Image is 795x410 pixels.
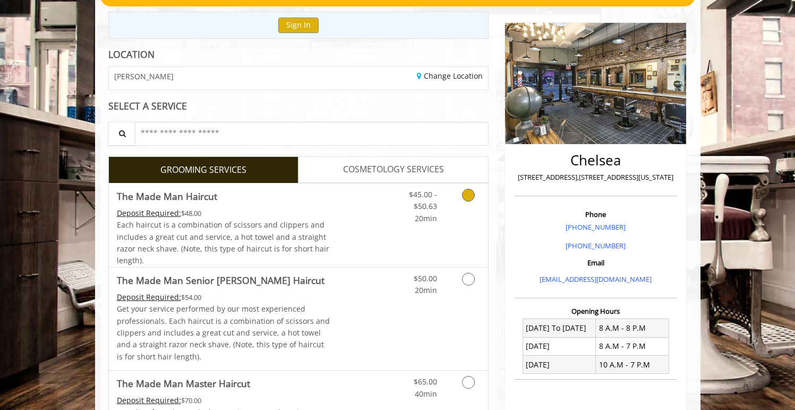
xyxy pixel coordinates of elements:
[117,220,329,265] span: Each haircut is a combination of scissors and clippers and includes a great cut and service, a ho...
[117,273,324,288] b: The Made Man Senior [PERSON_NAME] Haircut
[343,163,444,177] span: COSMETOLOGY SERVICES
[514,307,677,315] h3: Opening Hours
[540,274,652,284] a: [EMAIL_ADDRESS][DOMAIN_NAME]
[414,376,437,387] span: $65.00
[108,122,135,146] button: Service Search
[160,163,246,177] span: GROOMING SERVICES
[117,291,330,303] div: $54.00
[517,153,674,168] h2: Chelsea
[117,189,217,204] b: The Made Man Haircut
[114,72,174,80] span: [PERSON_NAME]
[566,222,626,232] a: [PHONE_NUMBER]
[415,285,437,295] span: 20min
[117,376,250,391] b: The Made Man Master Haircut
[523,356,596,374] td: [DATE]
[117,395,330,406] div: $70.00
[517,211,674,218] h3: Phone
[415,389,437,399] span: 40min
[596,356,669,374] td: 10 A.M - 7 P.M
[108,48,155,61] b: LOCATION
[596,337,669,355] td: 8 A.M - 7 P.M
[523,337,596,355] td: [DATE]
[596,319,669,337] td: 8 A.M - 8 P.M
[414,273,437,283] span: $50.00
[517,172,674,183] p: [STREET_ADDRESS],[STREET_ADDRESS][US_STATE]
[117,395,181,405] span: This service needs some Advance to be paid before we block your appointment
[409,189,437,211] span: $45.00 - $50.63
[415,213,437,223] span: 20min
[117,207,330,219] div: $48.00
[566,241,626,250] a: [PHONE_NUMBER]
[117,292,181,302] span: This service needs some Advance to be paid before we block your appointment
[108,101,489,111] div: SELECT A SERVICE
[523,319,596,337] td: [DATE] To [DATE]
[517,259,674,266] h3: Email
[117,303,330,363] p: Get your service performed by our most experienced professionals. Each haircut is a combination o...
[117,208,181,218] span: This service needs some Advance to be paid before we block your appointment
[278,18,319,33] button: Sign In
[417,71,483,81] a: Change Location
